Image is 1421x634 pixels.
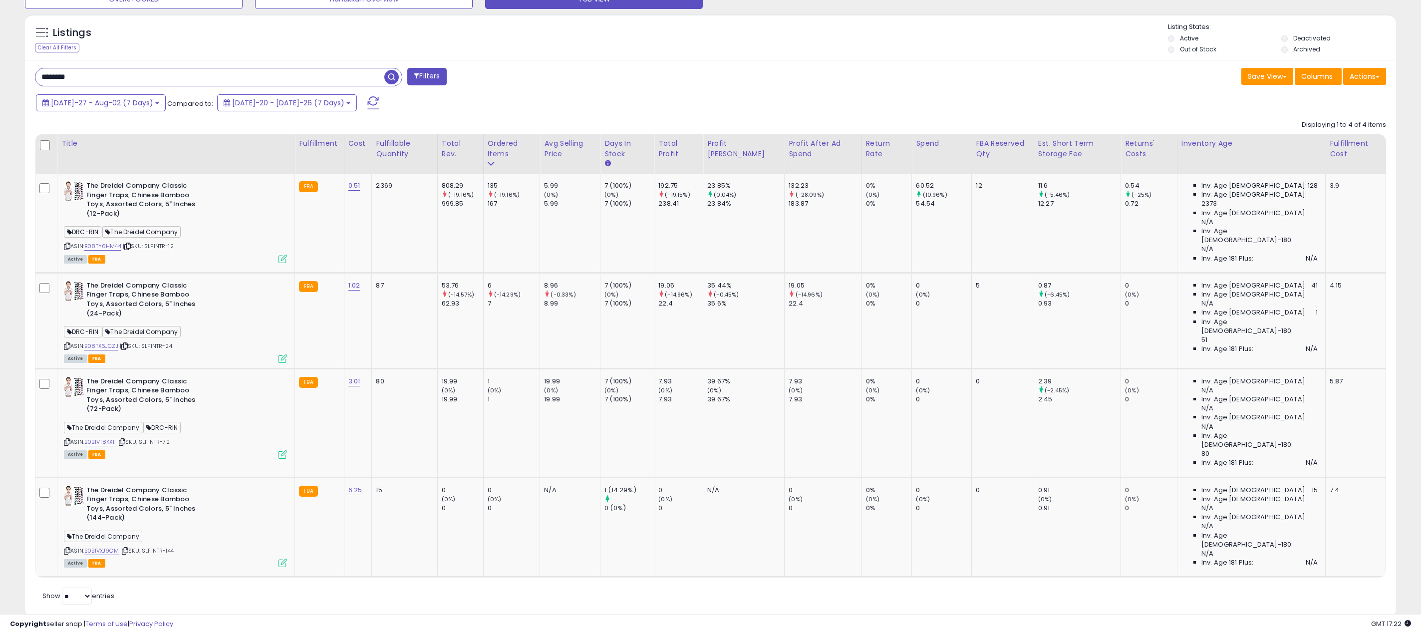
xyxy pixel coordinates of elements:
[299,138,339,149] div: Fulfillment
[488,281,540,290] div: 6
[1125,181,1177,190] div: 0.54
[64,181,287,262] div: ASIN:
[36,94,166,111] button: [DATE]-27 - Aug-02 (7 Days)
[64,354,87,363] span: All listings currently available for purchase on Amazon
[658,199,703,208] div: 238.41
[1201,344,1254,353] span: Inv. Age 181 Plus:
[866,199,912,208] div: 0%
[1201,522,1213,531] span: N/A
[789,199,861,208] div: 183.87
[10,620,173,629] div: seller snap | |
[1201,245,1213,254] span: N/A
[64,281,287,362] div: ASIN:
[1038,395,1121,404] div: 2.45
[789,486,861,495] div: 0
[604,291,618,299] small: (0%)
[916,299,971,308] div: 0
[1312,486,1318,495] span: 15
[1201,209,1307,218] span: Inv. Age [DEMOGRAPHIC_DATA]:
[916,199,971,208] div: 54.54
[665,291,692,299] small: (-14.96%)
[488,199,540,208] div: 167
[1241,68,1293,85] button: Save View
[376,138,433,159] div: Fulfillable Quantity
[866,299,912,308] div: 0%
[707,299,784,308] div: 35.6%
[658,495,672,503] small: (0%)
[488,486,540,495] div: 0
[1180,45,1216,53] label: Out of Stock
[84,438,116,446] a: B0B1VT8KXF
[604,486,654,495] div: 1 (14.29%)
[1308,181,1318,190] span: 128
[551,291,575,299] small: (-0.33%)
[167,99,213,108] span: Compared to:
[442,138,479,159] div: Total Rev.
[442,395,483,404] div: 19.99
[1201,218,1213,227] span: N/A
[1201,486,1307,495] span: Inv. Age [DEMOGRAPHIC_DATA]:
[544,191,558,199] small: (0%)
[299,281,317,292] small: FBA
[789,299,861,308] div: 22.4
[707,386,721,394] small: (0%)
[1125,138,1173,159] div: Returns' Costs
[1201,513,1307,522] span: Inv. Age [DEMOGRAPHIC_DATA]:
[916,395,971,404] div: 0
[376,486,429,495] div: 15
[916,495,930,503] small: (0%)
[866,291,880,299] small: (0%)
[714,291,739,299] small: (-0.45%)
[442,299,483,308] div: 62.93
[707,281,784,290] div: 35.44%
[916,486,971,495] div: 0
[789,386,803,394] small: (0%)
[707,395,784,404] div: 39.67%
[1038,138,1117,159] div: Est. Short Term Storage Fee
[376,377,429,386] div: 80
[866,504,912,513] div: 0%
[88,354,105,363] span: FBA
[442,377,483,386] div: 19.99
[442,181,483,190] div: 808.29
[976,281,1026,290] div: 5
[1330,281,1378,290] div: 4.15
[1125,199,1177,208] div: 0.72
[88,450,105,459] span: FBA
[658,299,703,308] div: 22.4
[976,138,1030,159] div: FBA Reserved Qty
[707,377,784,386] div: 39.67%
[1132,191,1151,199] small: (-25%)
[61,138,290,149] div: Title
[1301,71,1333,81] span: Columns
[488,504,540,513] div: 0
[299,486,317,497] small: FBA
[1201,458,1254,467] span: Inv. Age 181 Plus:
[866,377,912,386] div: 0%
[1306,344,1318,353] span: N/A
[923,191,947,199] small: (10.96%)
[129,619,173,629] a: Privacy Policy
[1201,404,1213,413] span: N/A
[1293,45,1320,53] label: Archived
[123,242,174,250] span: | SKU: SLFINTR-12
[866,495,880,503] small: (0%)
[494,191,520,199] small: (-19.16%)
[1201,227,1318,245] span: Inv. Age [DEMOGRAPHIC_DATA]-180:
[488,299,540,308] div: 7
[658,395,703,404] div: 7.93
[1180,34,1198,42] label: Active
[88,559,105,568] span: FBA
[102,326,181,337] span: The Dreidel Company
[604,181,654,190] div: 7 (100%)
[916,281,971,290] div: 0
[714,191,736,199] small: (0.04%)
[604,377,654,386] div: 7 (100%)
[976,377,1026,386] div: 0
[1125,386,1139,394] small: (0%)
[64,559,87,568] span: All listings currently available for purchase on Amazon
[604,395,654,404] div: 7 (100%)
[1306,558,1318,567] span: N/A
[604,199,654,208] div: 7 (100%)
[488,386,502,394] small: (0%)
